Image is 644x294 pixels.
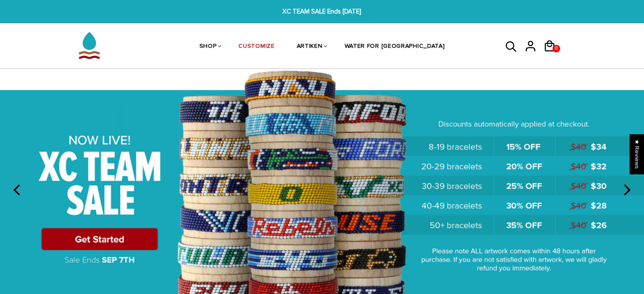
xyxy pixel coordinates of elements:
[8,181,27,199] button: previous
[543,55,562,56] a: 0
[553,43,560,55] span: 0
[345,25,445,69] a: WATER FOR [GEOGRAPHIC_DATA]
[617,181,636,199] button: next
[198,7,445,16] span: XC TEAM SALE Ends [DATE]
[199,25,217,69] a: SHOP
[238,25,274,69] a: CUSTOMIZE
[297,25,323,69] a: ARTIKEN
[630,134,644,174] div: Click to open Judge.me floating reviews tab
